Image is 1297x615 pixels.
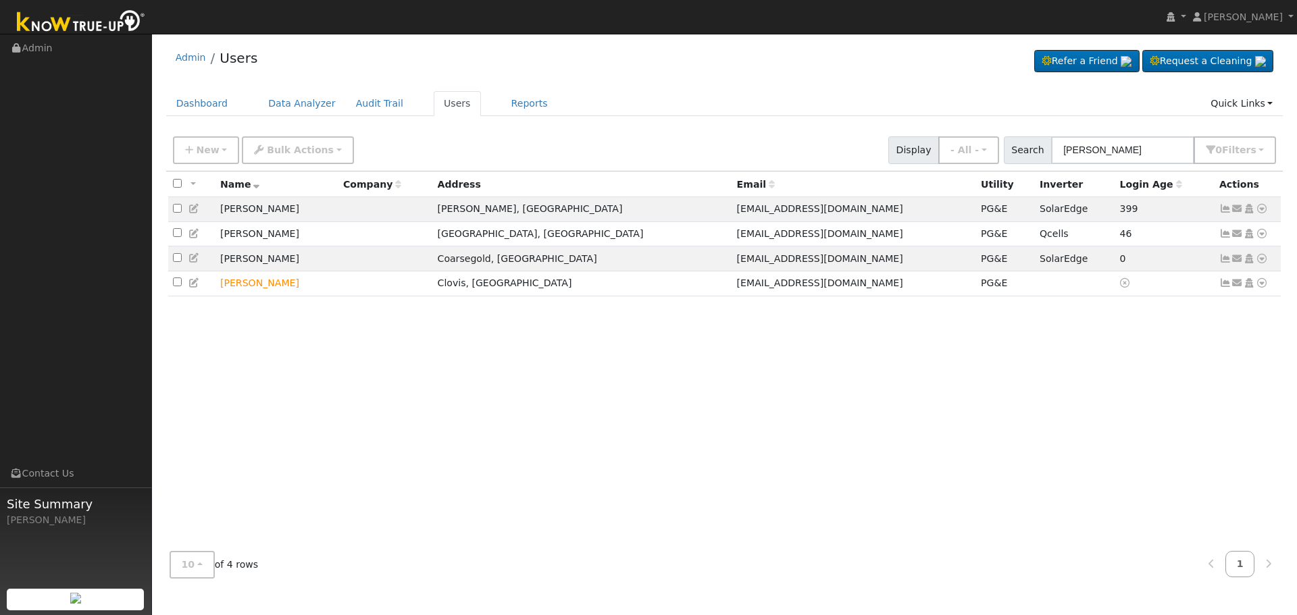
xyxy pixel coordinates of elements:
a: rcdillon@yahoo.com [1231,202,1244,216]
a: Edit User [188,203,201,214]
span: Display [888,136,939,164]
a: Reports [501,91,558,116]
span: Site Summary [7,495,145,513]
img: retrieve [1121,56,1131,67]
span: PG&E [981,277,1007,288]
a: Show Graph [1219,277,1231,288]
span: PG&E [981,253,1007,264]
input: Search [1051,136,1194,164]
span: Bulk Actions [267,144,334,155]
td: [PERSON_NAME] [215,197,338,222]
td: [PERSON_NAME], [GEOGRAPHIC_DATA] [433,197,732,222]
span: Days since last login [1120,179,1182,190]
td: [PERSON_NAME] [215,221,338,246]
button: Bulk Actions [242,136,353,164]
a: Login As [1243,253,1255,264]
a: Users [434,91,481,116]
span: [EMAIL_ADDRESS][DOMAIN_NAME] [737,277,903,288]
td: Lead [215,271,338,296]
span: Filter [1222,144,1256,155]
a: Login As [1243,203,1255,214]
a: Edit User [188,277,201,288]
span: [EMAIL_ADDRESS][DOMAIN_NAME] [737,253,903,264]
a: Other actions [1256,252,1268,266]
img: retrieve [1255,56,1266,67]
td: [GEOGRAPHIC_DATA], [GEOGRAPHIC_DATA] [433,221,732,246]
a: Other actions [1256,276,1268,290]
a: Edit User [188,228,201,239]
span: PG&E [981,203,1007,214]
img: Know True-Up [10,7,152,38]
a: Quick Links [1200,91,1283,116]
button: 10 [170,551,215,579]
span: SolarEdge [1040,203,1088,214]
span: Email [737,179,775,190]
a: Other actions [1256,202,1268,216]
a: dillonger23@gmail.com [1231,227,1244,241]
span: of 4 rows [170,551,259,579]
a: Shannonhayes211@gmail.com [1231,252,1244,266]
span: 08/22/2025 3:26:56 PM [1120,253,1126,264]
td: Coarsegold, [GEOGRAPHIC_DATA] [433,246,732,271]
span: 07/19/2024 12:29:55 PM [1120,203,1138,214]
span: [EMAIL_ADDRESS][DOMAIN_NAME] [737,228,903,239]
a: Data Analyzer [258,91,346,116]
a: Admin [176,52,206,63]
span: [EMAIL_ADDRESS][DOMAIN_NAME] [737,203,903,214]
a: Show Graph [1219,253,1231,264]
span: s [1250,144,1256,155]
div: Actions [1219,178,1276,192]
a: Request a Cleaning [1142,50,1273,73]
td: [PERSON_NAME] [215,246,338,271]
button: - All - [938,136,999,164]
button: New [173,136,240,164]
span: [PERSON_NAME] [1204,11,1283,22]
div: Inverter [1040,178,1111,192]
span: Search [1004,136,1052,164]
a: 1 [1225,551,1255,577]
span: 10 [182,559,195,570]
a: No login access [1120,277,1132,288]
a: Audit Trail [346,91,413,116]
td: Clovis, [GEOGRAPHIC_DATA] [433,271,732,296]
div: [PERSON_NAME] [7,513,145,527]
span: New [196,144,219,155]
div: Address [438,178,728,192]
img: retrieve [70,593,81,604]
a: Show Graph [1219,203,1231,214]
span: Name [220,179,260,190]
span: PG&E [981,228,1007,239]
a: Dashboard [166,91,238,116]
a: Other actions [1256,227,1268,241]
button: 0Filters [1194,136,1276,164]
a: Users [220,50,257,66]
span: Qcells [1040,228,1069,239]
div: Utility [981,178,1030,192]
span: 07/07/2025 6:37:16 PM [1120,228,1132,239]
span: Company name [343,179,401,190]
span: SolarEdge [1040,253,1088,264]
a: Show Graph [1219,228,1231,239]
a: dillonmck@msn.com [1231,276,1244,290]
a: Edit User [188,252,201,263]
a: Refer a Friend [1034,50,1140,73]
a: Login As [1243,228,1255,239]
a: Login As [1243,277,1255,288]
